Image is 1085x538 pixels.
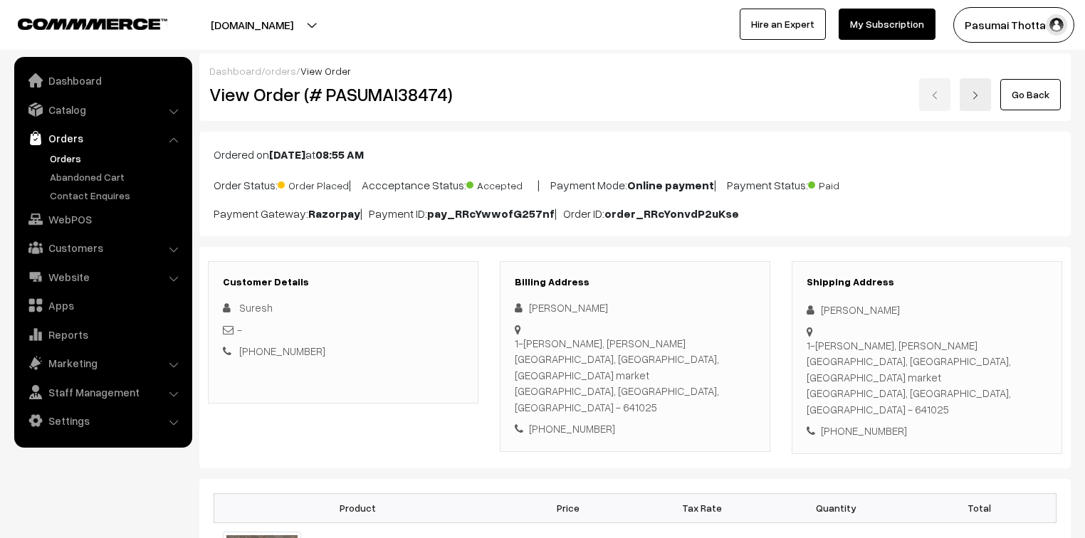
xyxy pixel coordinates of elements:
[769,493,903,522] th: Quantity
[18,206,187,232] a: WebPOS
[18,235,187,260] a: Customers
[315,147,364,162] b: 08:55 AM
[239,344,325,357] a: [PHONE_NUMBER]
[427,206,555,221] b: pay_RRcYwwofG257nf
[214,493,501,522] th: Product
[740,9,826,40] a: Hire an Expert
[1046,14,1067,36] img: user
[300,65,351,77] span: View Order
[635,493,769,522] th: Tax Rate
[18,97,187,122] a: Catalog
[18,350,187,376] a: Marketing
[515,276,755,288] h3: Billing Address
[808,174,879,193] span: Paid
[18,322,187,347] a: Reports
[807,423,1047,439] div: [PHONE_NUMBER]
[18,408,187,433] a: Settings
[515,300,755,316] div: [PERSON_NAME]
[278,174,349,193] span: Order Placed
[18,379,187,405] a: Staff Management
[209,65,261,77] a: Dashboard
[604,206,739,221] b: order_RRcYonvdP2uKse
[223,276,463,288] h3: Customer Details
[209,63,1061,78] div: / /
[214,174,1057,194] p: Order Status: | Accceptance Status: | Payment Mode: | Payment Status:
[807,302,1047,318] div: [PERSON_NAME]
[18,68,187,93] a: Dashboard
[18,292,187,318] a: Apps
[515,421,755,437] div: [PHONE_NUMBER]
[807,337,1047,418] div: 1-[PERSON_NAME], [PERSON_NAME][GEOGRAPHIC_DATA], [GEOGRAPHIC_DATA], [GEOGRAPHIC_DATA] market [GEO...
[18,14,142,31] a: COMMMERCE
[308,206,360,221] b: Razorpay
[209,83,479,105] h2: View Order (# PASUMAI38474)
[265,65,296,77] a: orders
[18,264,187,290] a: Website
[161,7,343,43] button: [DOMAIN_NAME]
[839,9,935,40] a: My Subscription
[1000,79,1061,110] a: Go Back
[46,169,187,184] a: Abandoned Cart
[46,188,187,203] a: Contact Enquires
[466,174,538,193] span: Accepted
[239,301,273,314] span: Suresh
[627,178,714,192] b: Online payment
[501,493,635,522] th: Price
[971,91,980,100] img: right-arrow.png
[18,19,167,29] img: COMMMERCE
[515,335,755,416] div: 1-[PERSON_NAME], [PERSON_NAME][GEOGRAPHIC_DATA], [GEOGRAPHIC_DATA], [GEOGRAPHIC_DATA] market [GEO...
[953,7,1074,43] button: Pasumai Thotta…
[18,125,187,151] a: Orders
[46,151,187,166] a: Orders
[214,146,1057,163] p: Ordered on at
[214,205,1057,222] p: Payment Gateway: | Payment ID: | Order ID:
[903,493,1056,522] th: Total
[807,276,1047,288] h3: Shipping Address
[223,322,463,338] div: -
[269,147,305,162] b: [DATE]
